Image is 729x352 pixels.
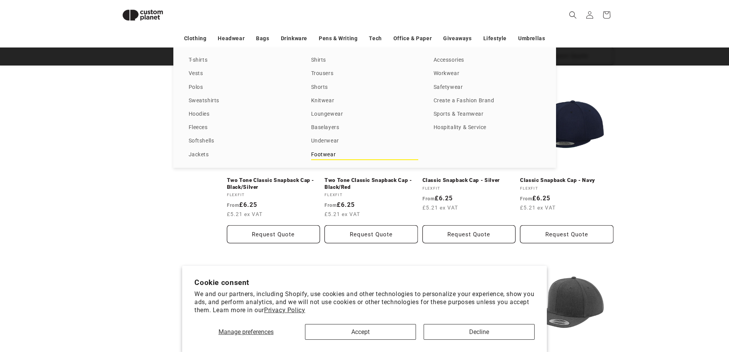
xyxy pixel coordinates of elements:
a: Create a Fashion Brand [434,96,541,106]
a: Giveaways [443,32,471,45]
a: Two Tone Classic Snapback Cap - Black/Silver [227,177,320,190]
a: Safetywear [434,82,541,93]
a: Vests [189,69,296,79]
a: Office & Paper [393,32,432,45]
a: Pens & Writing [319,32,357,45]
a: Tech [369,32,382,45]
button: Request Quote [520,225,613,243]
a: Hoodies [189,109,296,120]
a: Shirts [311,55,418,65]
a: Classic Snapback Cap - Navy [520,177,613,184]
a: Headwear [218,32,245,45]
a: Accessories [434,55,541,65]
button: Accept [305,324,416,340]
a: Clothing [184,32,207,45]
iframe: Chat Widget [601,269,729,352]
a: Softshells [189,136,296,146]
a: Loungewear [311,109,418,120]
img: Custom Planet [116,3,170,27]
a: Umbrellas [518,32,545,45]
button: Decline [424,324,535,340]
p: We and our partners, including Shopify, use cookies and other technologies to personalize your ex... [194,290,535,314]
a: Workwear [434,69,541,79]
a: Fleeces [189,123,296,133]
a: Footwear [311,150,418,160]
a: Trousers [311,69,418,79]
a: Sports & Teamwear [434,109,541,120]
summary: Search [564,7,581,23]
a: Hospitality & Service [434,123,541,133]
a: Underwear [311,136,418,146]
a: Shorts [311,82,418,93]
a: Knitwear [311,96,418,106]
: Request Quote [325,225,418,243]
a: Drinkware [281,32,307,45]
span: Manage preferences [219,328,274,336]
a: Polos [189,82,296,93]
a: T-shirts [189,55,296,65]
a: Two Tone Classic Snapback Cap - Black/Red [325,177,418,190]
button: Manage preferences [194,324,297,340]
a: Bags [256,32,269,45]
a: Baselayers [311,123,418,133]
a: Classic Snapback Cap - Silver [422,177,516,184]
a: Sweatshirts [189,96,296,106]
a: Jackets [189,150,296,160]
button: Request Quote [422,225,516,243]
h2: Cookie consent [194,278,535,287]
a: Lifestyle [483,32,507,45]
: Request Quote [227,225,320,243]
a: Privacy Policy [264,306,305,314]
